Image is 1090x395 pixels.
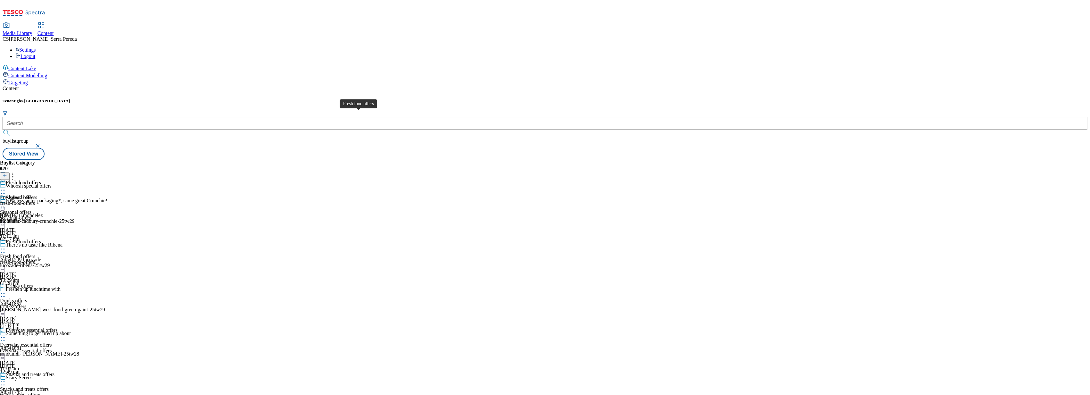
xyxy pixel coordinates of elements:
[3,30,32,36] span: Media Library
[6,372,54,377] div: Snacks and treats offers
[8,66,36,71] span: Content Lake
[3,98,1087,104] h5: Tenant:
[3,71,1087,79] a: Content Modelling
[15,47,36,53] a: Settings
[3,36,9,42] span: CS
[6,327,57,333] div: Everyday essential offers
[17,98,70,103] span: ghs-[GEOGRAPHIC_DATA]
[3,64,1087,71] a: Content Lake
[37,30,54,36] span: Content
[3,117,1087,130] input: Search
[3,138,29,144] span: buylistgroup
[6,180,41,186] div: Fresh food offers
[6,283,33,289] div: Drinks offers
[3,79,1087,86] a: Targeting
[8,73,47,78] span: Content Modelling
[9,36,77,42] span: [PERSON_NAME] Serra Pereda
[8,80,28,85] span: Targeting
[3,86,1087,91] div: Content
[6,239,41,245] div: Fresh food offers
[15,54,35,59] a: Logout
[3,111,8,116] svg: Search Filters
[3,23,32,36] a: Media Library
[3,148,45,160] button: Stored View
[37,23,54,36] a: Content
